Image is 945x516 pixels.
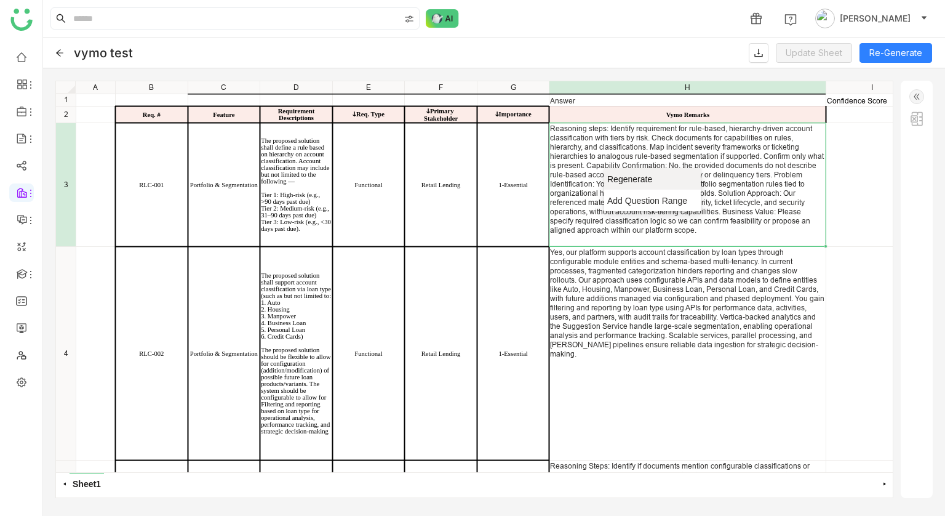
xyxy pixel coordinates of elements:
img: avatar [815,9,835,28]
img: ask-buddy-normal.svg [426,9,459,28]
img: excel.svg [909,111,924,126]
button: Re-Generate [859,43,932,63]
img: search-type.svg [404,14,414,24]
img: logo [10,9,33,31]
button: [PERSON_NAME] [813,9,930,28]
span: Regenerate [607,173,688,185]
span: Add Question Range [607,195,688,207]
img: help.svg [784,14,797,26]
span: Sheet1 [70,473,104,494]
span: [PERSON_NAME] [840,12,911,25]
div: vymo test [74,46,133,60]
button: Update Sheet [776,43,852,63]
